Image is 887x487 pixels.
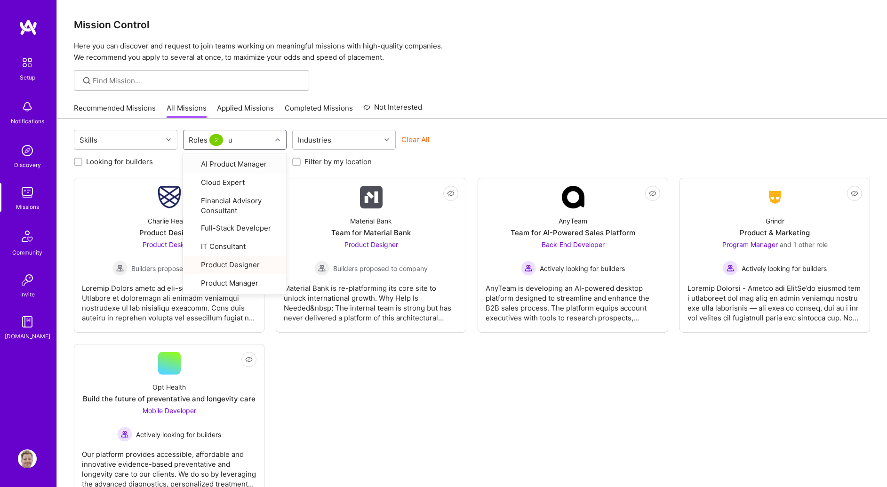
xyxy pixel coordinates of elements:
[851,190,858,197] i: icon EyeClosed
[16,202,39,212] div: Missions
[86,157,153,167] label: Looking for builders
[209,134,223,146] span: 2
[486,276,660,323] div: AnyTeam is developing an AI-powered desktop platform designed to streamline and enhance the B2B s...
[740,228,810,238] div: Product & Marketing
[5,331,50,341] div: [DOMAIN_NAME]
[401,135,430,144] button: Clear All
[148,216,191,226] div: Charlie Health
[112,261,128,276] img: Builders proposed to company
[562,186,584,208] img: Company Logo
[722,240,778,248] span: Program Manager
[20,72,35,82] div: Setup
[93,76,302,86] input: Find Mission...
[521,261,536,276] img: Actively looking for builders
[136,430,221,439] span: Actively looking for builders
[16,225,39,247] img: Community
[559,216,587,226] div: AnyTeam
[363,102,422,119] a: Not Interested
[19,19,38,36] img: logo
[18,141,37,160] img: discovery
[742,263,827,273] span: Actively looking for builders
[12,247,42,257] div: Community
[11,116,44,126] div: Notifications
[687,186,862,325] a: Company LogoGrindrProduct & MarketingProgram Manager and 1 other roleActively looking for builder...
[18,271,37,289] img: Invite
[77,133,100,147] div: Skills
[14,160,41,170] div: Discovery
[131,263,226,273] span: Builders proposed to company
[74,40,870,63] p: Here you can discover and request to join teams working on meaningful missions with high-quality ...
[511,228,635,238] div: Team for AI-Powered Sales Platform
[189,177,281,188] div: Cloud Expert
[331,228,411,238] div: Team for Material Bank
[384,137,389,142] i: icon Chevron
[186,133,227,147] div: Roles
[189,223,281,234] div: Full-Stack Developer
[17,53,37,72] img: setup
[542,240,605,248] span: Back-End Developer
[723,261,738,276] img: Actively looking for builders
[447,190,455,197] i: icon EyeClosed
[16,449,39,468] a: User Avatar
[217,103,274,119] a: Applied Missions
[18,449,37,468] img: User Avatar
[81,75,92,86] i: icon SearchGrey
[139,228,199,238] div: Product Designer
[152,382,186,392] div: Opt Health
[284,186,458,325] a: Company LogoMaterial BankTeam for Material BankProduct Designer Builders proposed to companyBuild...
[117,427,132,442] img: Actively looking for builders
[18,97,37,116] img: bell
[350,216,392,226] div: Material Bank
[143,407,196,415] span: Mobile Developer
[20,289,35,299] div: Invite
[189,159,281,170] div: AI Product Manager
[764,189,786,206] img: Company Logo
[245,356,253,363] i: icon EyeClosed
[83,394,256,404] div: Build the future of preventative and longevity care
[158,186,181,208] img: Company Logo
[275,137,280,142] i: icon Chevron
[486,186,660,325] a: Company LogoAnyTeamTeam for AI-Powered Sales PlatformBack-End Developer Actively looking for buil...
[189,196,281,216] div: Financial Advisory Consultant
[285,103,353,119] a: Completed Missions
[284,276,458,323] div: Material Bank is re-platforming its core site to unlock international growth. Why Help Is Needed&...
[143,240,196,248] span: Product Designer
[18,312,37,331] img: guide book
[360,186,383,208] img: Company Logo
[314,261,329,276] img: Builders proposed to company
[74,19,870,31] h3: Mission Control
[296,133,334,147] div: Industries
[189,241,281,252] div: IT Consultant
[167,103,207,119] a: All Missions
[649,190,656,197] i: icon EyeClosed
[540,263,625,273] span: Actively looking for builders
[766,216,784,226] div: Grindr
[82,186,256,325] a: Company LogoCharlie HealthProduct DesignerProduct Designer Builders proposed to companyBuilders p...
[333,263,428,273] span: Builders proposed to company
[189,278,281,289] div: Product Manager
[780,240,828,248] span: and 1 other role
[344,240,398,248] span: Product Designer
[82,276,256,323] div: Loremip Dolors ametc ad eli-se-doe Tempori Utlabore et doloremagn ali enimadm veniamqui nostrudex...
[166,137,171,142] i: icon Chevron
[687,276,862,323] div: Loremip Dolorsi - Ametco adi ElitSe’do eiusmod tem i utlaboreet dol mag aliq en admin veniamqu no...
[189,260,281,271] div: Product Designer
[74,103,156,119] a: Recommended Missions
[18,183,37,202] img: teamwork
[304,157,372,167] label: Filter by my location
